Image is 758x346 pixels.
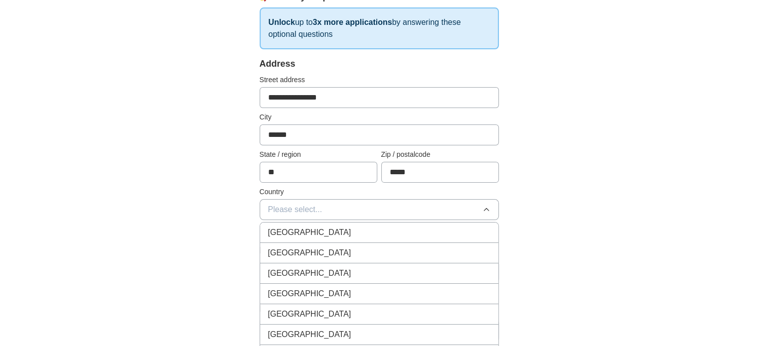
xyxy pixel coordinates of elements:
strong: 3x more applications [312,18,392,26]
label: City [260,112,499,122]
label: Zip / postalcode [381,149,499,160]
label: Street address [260,75,499,85]
button: Please select... [260,199,499,220]
span: [GEOGRAPHIC_DATA] [268,267,351,279]
label: Country [260,187,499,197]
span: [GEOGRAPHIC_DATA] [268,288,351,300]
label: State / region [260,149,377,160]
strong: Unlock [269,18,295,26]
span: [GEOGRAPHIC_DATA] [268,247,351,259]
span: [GEOGRAPHIC_DATA] [268,308,351,320]
p: up to by answering these optional questions [260,7,499,49]
div: Address [260,57,499,71]
span: [GEOGRAPHIC_DATA] [268,227,351,238]
span: Please select... [268,204,322,216]
span: [GEOGRAPHIC_DATA] [268,329,351,341]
